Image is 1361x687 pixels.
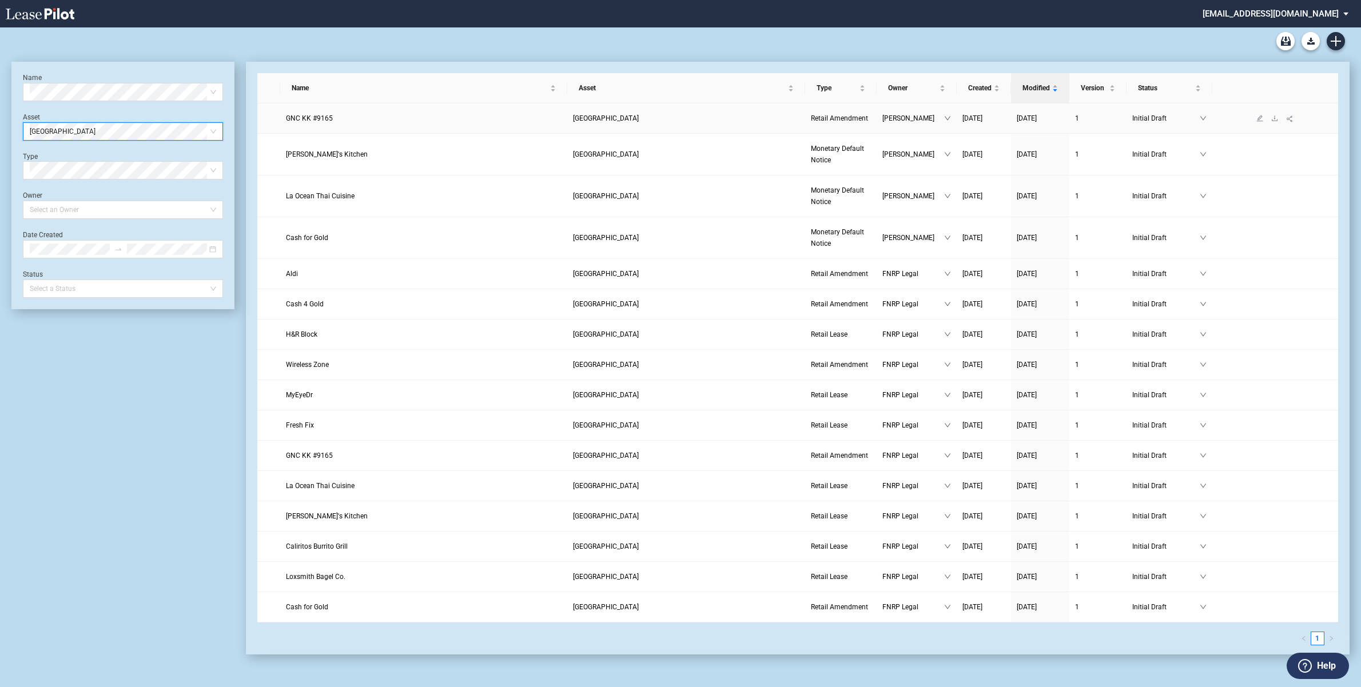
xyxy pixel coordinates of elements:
span: 1 [1075,330,1079,338]
a: Monetary Default Notice [811,185,871,207]
a: GNC KK #9165 [286,113,562,124]
a: [DATE] [1017,298,1064,310]
a: [PERSON_NAME]'s Kitchen [286,510,562,522]
li: 1 [1311,632,1324,645]
span: down [1200,573,1207,580]
a: [DATE] [1017,268,1064,279]
span: [DATE] [962,114,982,122]
span: Retail Lease [811,482,847,490]
span: Retail Amendment [811,603,868,611]
span: Retail Amendment [811,270,868,278]
span: down [1200,422,1207,429]
button: right [1324,632,1338,645]
span: [DATE] [962,361,982,369]
span: down [1200,234,1207,241]
a: [DATE] [962,510,1005,522]
a: 1 [1075,190,1121,202]
span: down [944,301,951,307]
a: [DATE] [962,541,1005,552]
a: [DATE] [962,359,1005,370]
span: Plaistow Center [573,330,639,338]
a: [DATE] [1017,420,1064,431]
span: Plaistow Center [573,391,639,399]
a: [DATE] [1017,510,1064,522]
a: [DATE] [962,232,1005,243]
span: Asset [579,82,786,94]
span: down [944,392,951,398]
a: [DATE] [1017,480,1064,492]
span: down [944,604,951,610]
span: down [1200,392,1207,398]
span: down [944,543,951,550]
span: down [944,573,951,580]
span: GNC KK #9165 [286,452,333,460]
a: Retail Lease [811,541,871,552]
a: 1 [1075,268,1121,279]
span: Plaistow Center [573,512,639,520]
a: Retail Lease [811,510,871,522]
span: Cash for Gold [286,603,328,611]
span: FNRP Legal [882,480,944,492]
span: Plaistow Center [573,234,639,242]
span: 1 [1075,603,1079,611]
span: 1 [1075,573,1079,581]
a: [DATE] [962,149,1005,160]
span: 1 [1075,234,1079,242]
span: Created [968,82,992,94]
span: FNRP Legal [882,571,944,582]
span: [DATE] [962,330,982,338]
span: Initial Draft [1132,571,1200,582]
span: down [1200,361,1207,368]
span: Initial Draft [1132,389,1200,401]
span: [DATE] [962,192,982,200]
span: FNRP Legal [882,329,944,340]
th: Modified [1011,73,1069,103]
label: Type [23,153,38,161]
span: Initial Draft [1132,480,1200,492]
span: Caliritos Burrito Grill [286,542,348,550]
span: [DATE] [1017,330,1037,338]
span: MyEyeDr [286,391,313,399]
a: Cash for Gold [286,232,562,243]
span: 1 [1075,391,1079,399]
a: Retail Amendment [811,450,871,461]
span: Version [1081,82,1107,94]
span: FNRP Legal [882,601,944,613]
span: 1 [1075,421,1079,429]
span: Plaistow Center [573,542,639,550]
span: FNRP Legal [882,541,944,552]
span: down [944,452,951,459]
span: down [944,482,951,489]
a: [GEOGRAPHIC_DATA] [573,113,799,124]
span: down [1200,151,1207,158]
a: 1 [1075,359,1121,370]
span: Modified [1022,82,1050,94]
a: [DATE] [1017,359,1064,370]
a: [PERSON_NAME]'s Kitchen [286,149,562,160]
a: [DATE] [1017,450,1064,461]
span: [DATE] [962,391,982,399]
span: Initial Draft [1132,510,1200,522]
a: 1 [1075,450,1121,461]
a: Retail Amendment [811,268,871,279]
span: [DATE] [1017,482,1037,490]
a: 1 [1075,510,1121,522]
span: Cash 4 Gold [286,300,324,308]
span: Initial Draft [1132,420,1200,431]
a: La Ocean Thai Cuisine [286,190,562,202]
a: [DATE] [962,329,1005,340]
span: down [944,422,951,429]
a: [DATE] [1017,389,1064,401]
a: [GEOGRAPHIC_DATA] [573,450,799,461]
span: GNC KK #9165 [286,114,333,122]
span: [DATE] [1017,361,1037,369]
span: right [1328,636,1334,641]
span: [DATE] [962,482,982,490]
a: edit [1252,114,1267,122]
a: Retail Amendment [811,298,871,310]
span: down [944,513,951,520]
a: 1 [1075,541,1121,552]
span: Initial Draft [1132,113,1200,124]
a: [DATE] [1017,113,1064,124]
span: [PERSON_NAME] [882,190,944,202]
